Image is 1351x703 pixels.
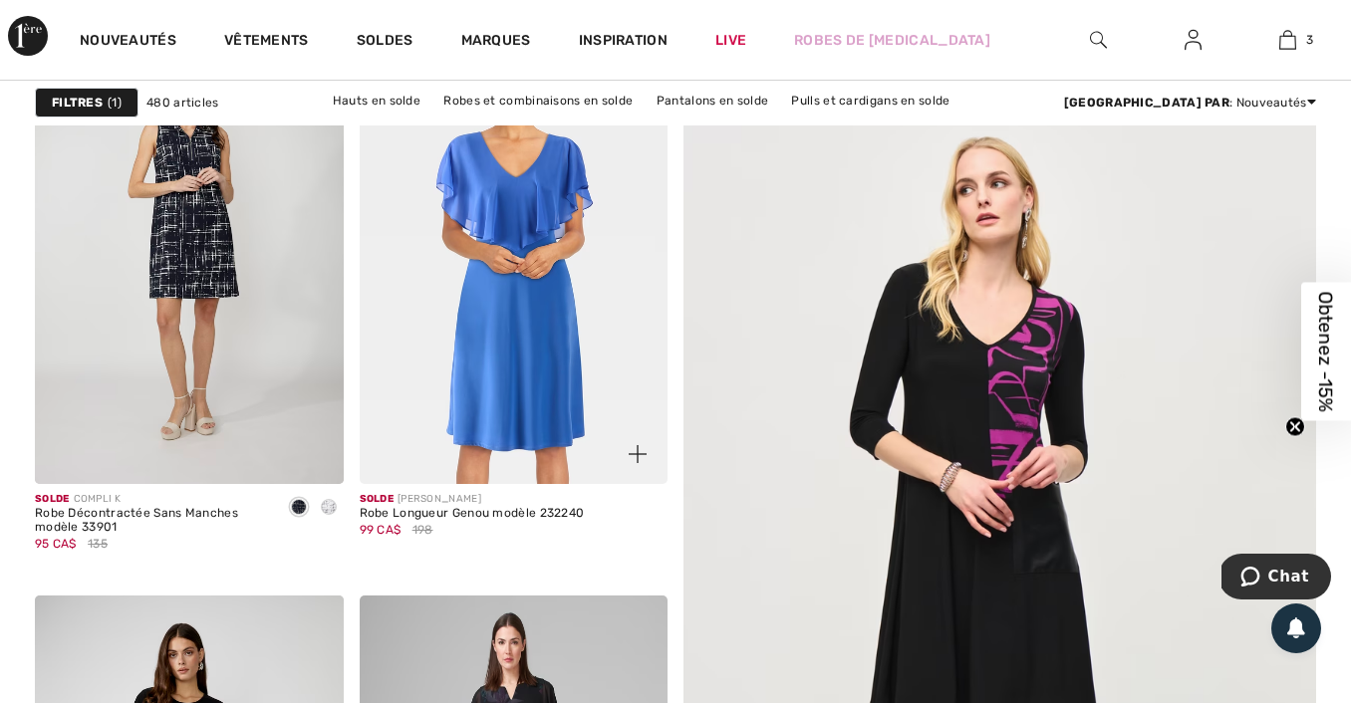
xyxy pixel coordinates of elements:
[1169,28,1217,53] a: Se connecter
[284,492,314,525] div: Dark navy
[8,16,48,56] img: 1ère Avenue
[461,32,531,53] a: Marques
[323,88,430,114] a: Hauts en solde
[108,94,122,112] span: 1
[715,30,746,51] a: Live
[683,114,889,139] a: Vêtements d'extérieur en solde
[35,22,344,484] img: Robe Décontractée Sans Manches modèle 33901. Blanc
[1064,94,1316,112] div: : Nouveautés
[360,493,395,505] span: Solde
[629,445,647,463] img: plus_v2.svg
[80,32,176,53] a: Nouveautés
[394,114,568,139] a: Vestes et blazers en solde
[360,492,585,507] div: [PERSON_NAME]
[146,94,219,112] span: 480 articles
[1185,28,1202,52] img: Mes infos
[1306,31,1313,49] span: 3
[647,88,778,114] a: Pantalons en solde
[1221,554,1331,603] iframe: Ouvre un widget dans lequel vous pouvez chatter avec l’un de nos agents
[572,114,680,139] a: Jupes en solde
[360,507,585,521] div: Robe Longueur Genou modèle 232240
[794,30,990,51] a: Robes de [MEDICAL_DATA]
[781,88,959,114] a: Pulls et cardigans en solde
[412,521,433,539] span: 198
[579,32,668,53] span: Inspiration
[1315,292,1338,412] span: Obtenez -15%
[360,523,402,537] span: 99 CA$
[35,492,268,507] div: COMPLI K
[433,88,643,114] a: Robes et combinaisons en solde
[357,32,413,53] a: Soldes
[1064,96,1229,110] strong: [GEOGRAPHIC_DATA] par
[1090,28,1107,52] img: recherche
[1301,283,1351,421] div: Obtenez -15%Close teaser
[224,32,309,53] a: Vêtements
[314,492,344,525] div: White
[52,94,103,112] strong: Filtres
[16,466,139,691] iframe: Small video preview of a live video
[1279,28,1296,52] img: Mon panier
[360,22,669,484] a: Robe Longueur Genou modèle 232240. Blue iris
[35,507,268,535] div: Robe Décontractée Sans Manches modèle 33901
[1285,417,1305,437] button: Close teaser
[1241,28,1334,52] a: 3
